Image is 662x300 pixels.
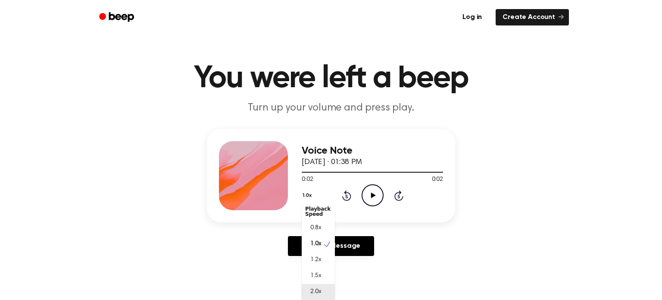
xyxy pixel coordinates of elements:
[310,256,321,265] span: 1.2x
[310,240,321,249] span: 1.0x
[302,188,315,203] button: 1.0x
[302,203,335,220] div: Playback Speed
[310,287,321,297] span: 2.0x
[310,272,321,281] span: 1.5x
[310,224,321,233] span: 0.8x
